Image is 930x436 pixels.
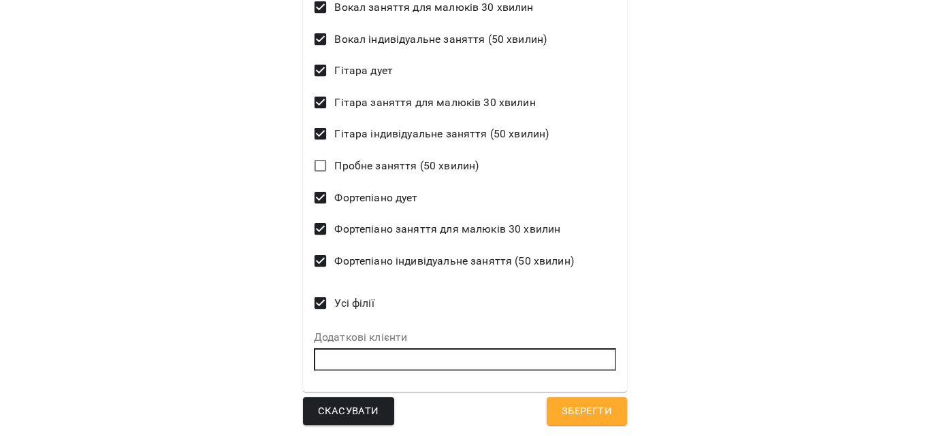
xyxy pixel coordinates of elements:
[334,253,574,269] span: Фортепіано індивідуальне заняття (50 хвилин)
[562,403,612,420] span: Зберегти
[334,295,374,312] span: Усі філії
[334,158,479,174] span: Пробне заняття (50 хвилин)
[303,397,394,426] button: Скасувати
[547,397,627,426] button: Зберегти
[314,332,616,343] label: Додаткові клієнти
[334,63,393,79] span: Гітара дует
[334,126,549,142] span: Гітара індивідуальне заняття (50 хвилин)
[334,95,535,111] span: Гітара заняття для малюків 30 хвилин
[318,403,379,420] span: Скасувати
[334,221,560,237] span: Фортепіано заняття для малюків 30 хвилин
[334,190,417,206] span: Фортепіано дует
[334,31,547,48] span: Вокал індивідуальне заняття (50 хвилин)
